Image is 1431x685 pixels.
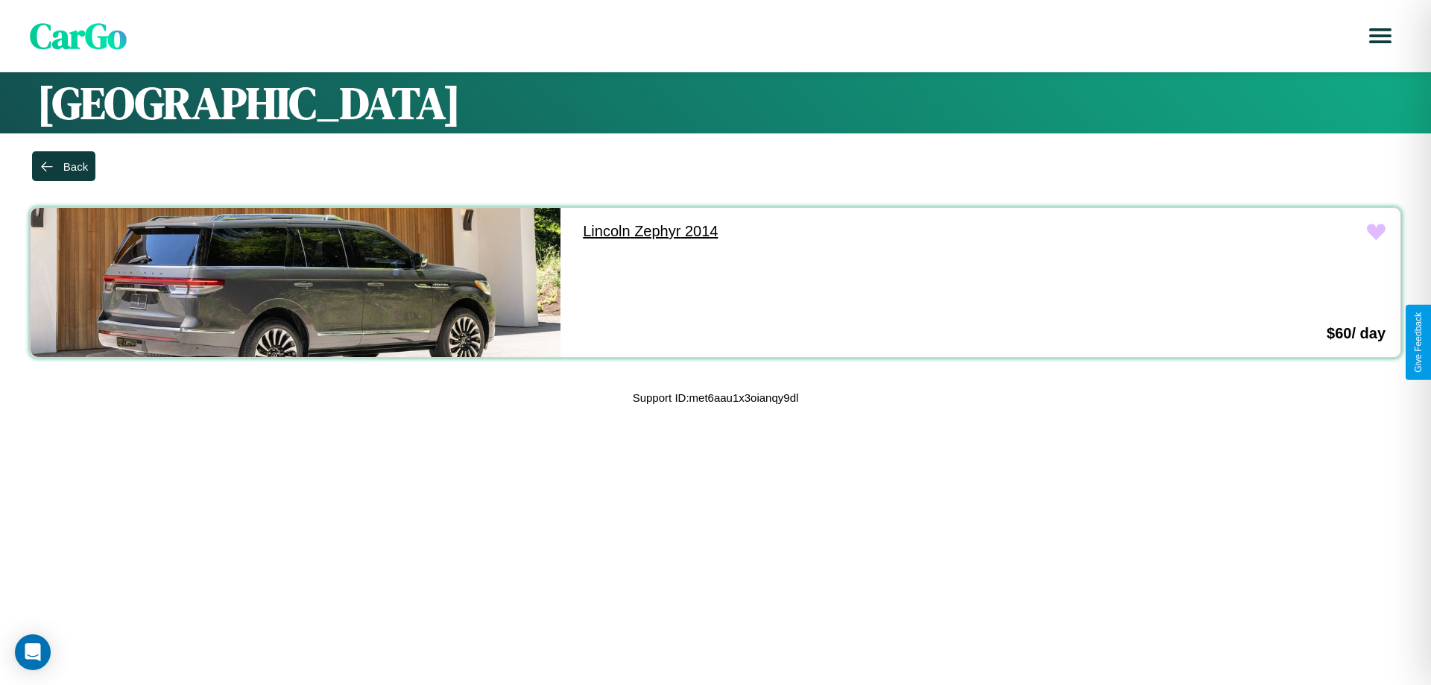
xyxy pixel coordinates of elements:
div: Give Feedback [1413,312,1424,373]
button: Back [32,151,95,181]
div: Open Intercom Messenger [15,634,51,670]
p: Support ID: met6aau1x3oianqy9dl [633,388,799,408]
h1: [GEOGRAPHIC_DATA] [37,72,1394,133]
span: CarGo [30,11,127,60]
a: Lincoln Zephyr 2014 [568,208,1098,255]
h3: $ 60 / day [1327,325,1386,342]
button: Open menu [1359,15,1401,57]
div: Back [63,160,88,173]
